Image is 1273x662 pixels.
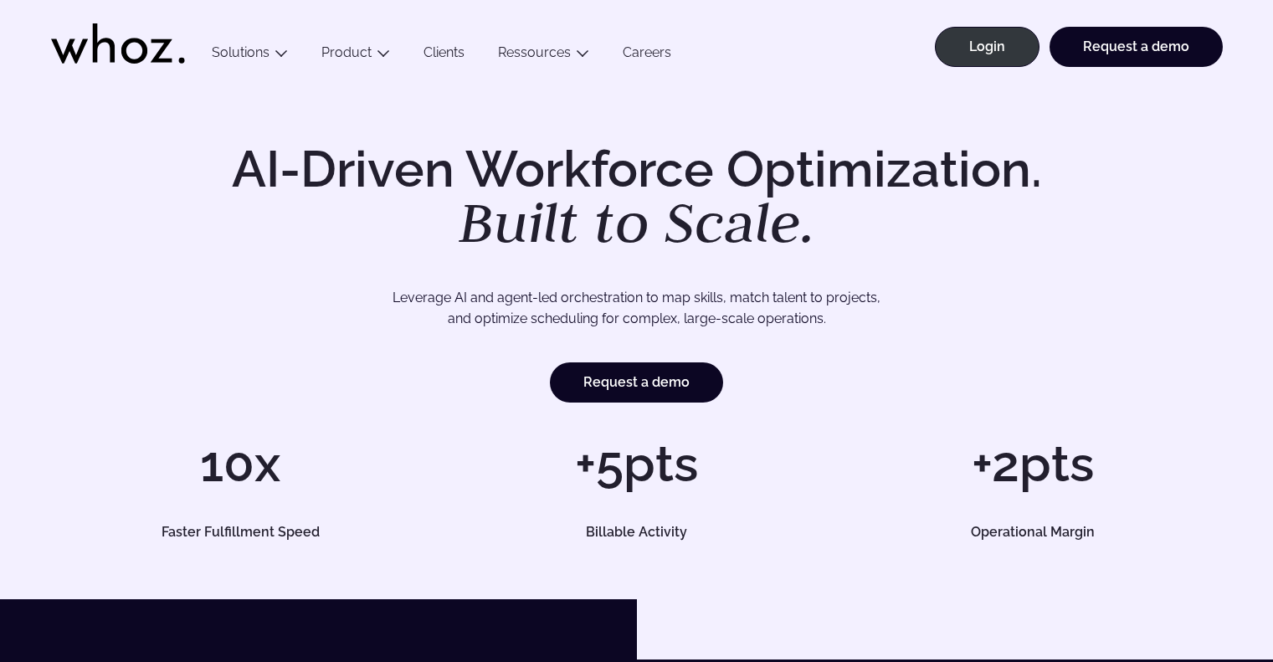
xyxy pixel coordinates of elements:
[51,439,430,489] h1: 10x
[447,439,826,489] h1: +5pts
[69,526,411,539] h5: Faster Fulfillment Speed
[208,144,1065,251] h1: AI-Driven Workforce Optimization.
[459,185,815,259] em: Built to Scale.
[305,44,407,67] button: Product
[407,44,481,67] a: Clients
[606,44,688,67] a: Careers
[1050,27,1223,67] a: Request a demo
[843,439,1222,489] h1: +2pts
[110,287,1164,330] p: Leverage AI and agent-led orchestration to map skills, match talent to projects, and optimize sch...
[466,526,808,539] h5: Billable Activity
[498,44,571,60] a: Ressources
[195,44,305,67] button: Solutions
[550,362,723,403] a: Request a demo
[862,526,1204,539] h5: Operational Margin
[481,44,606,67] button: Ressources
[935,27,1039,67] a: Login
[321,44,372,60] a: Product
